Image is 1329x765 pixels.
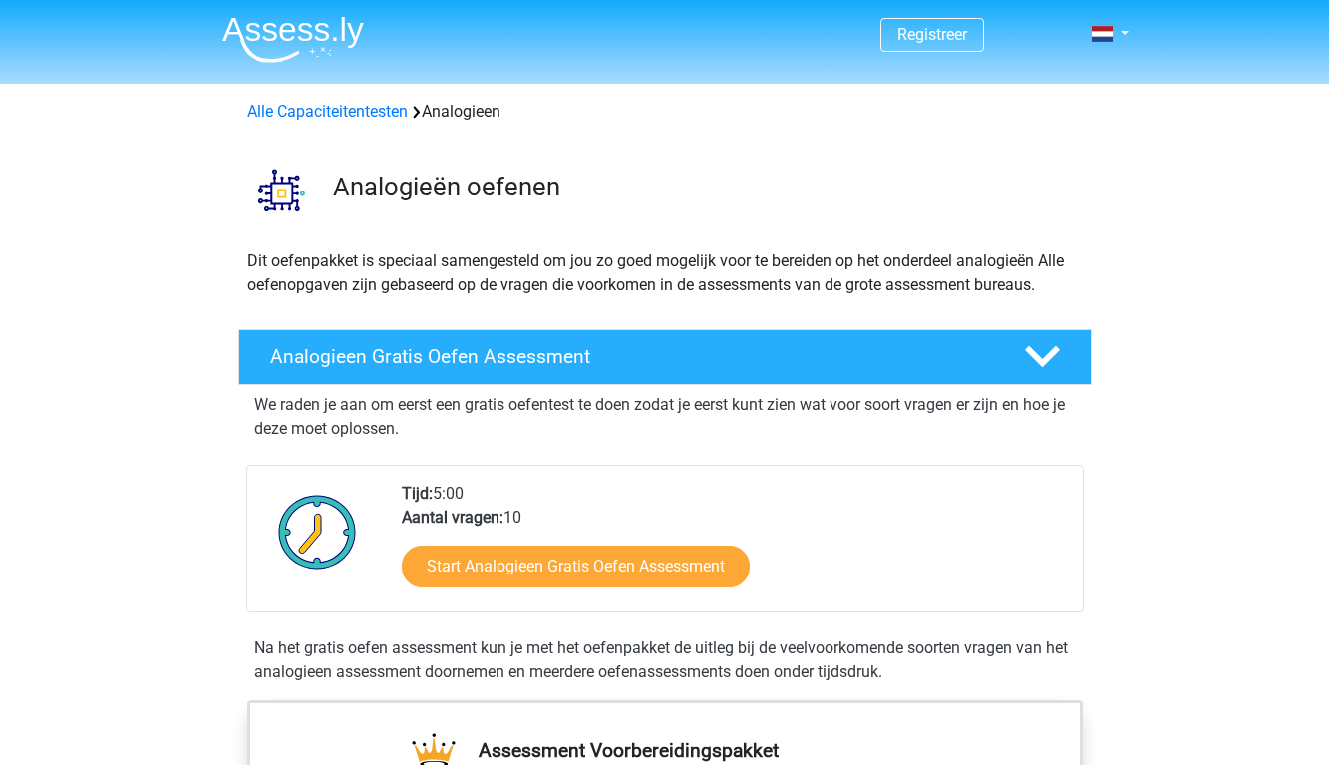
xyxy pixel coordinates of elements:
div: Analogieen [239,100,1091,124]
img: Klok [267,482,368,581]
div: Na het gratis oefen assessment kun je met het oefenpakket de uitleg bij de veelvoorkomende soorte... [246,636,1084,684]
a: Analogieen Gratis Oefen Assessment [230,329,1100,385]
h3: Analogieën oefenen [333,172,1076,202]
a: Registreer [897,25,967,44]
h4: Analogieen Gratis Oefen Assessment [270,345,992,368]
b: Aantal vragen: [402,508,503,527]
p: We raden je aan om eerst een gratis oefentest te doen zodat je eerst kunt zien wat voor soort vra... [254,393,1076,441]
b: Tijd: [402,484,433,503]
a: Alle Capaciteitentesten [247,102,408,121]
div: 5:00 10 [387,482,1082,611]
img: analogieen [239,148,324,232]
p: Dit oefenpakket is speciaal samengesteld om jou zo goed mogelijk voor te bereiden op het onderdee... [247,249,1083,297]
img: Assessly [222,16,364,63]
a: Start Analogieen Gratis Oefen Assessment [402,546,750,587]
